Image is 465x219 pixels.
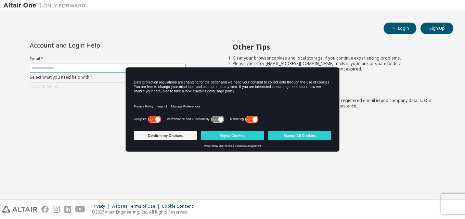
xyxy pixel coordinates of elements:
img: facebook.svg [41,206,49,213]
li: Please verify that the links in the activation e-mails are not expired. [233,66,441,72]
img: youtube.svg [75,206,85,213]
div: Cookie Consent [162,204,197,209]
label: Select what you need help with [30,75,186,80]
div: Click to select [31,84,58,89]
div: Privacy [91,204,112,209]
div: Click to select [30,82,185,91]
button: Login [384,23,416,34]
img: linkedin.svg [64,206,71,213]
h2: Other Tips [233,42,441,51]
li: Please check for [EMAIL_ADDRESS][DOMAIN_NAME] mails in your junk or spam folder. [233,61,441,66]
img: Altair One [3,2,89,9]
button: Sign Up [421,23,453,34]
div: Account and Login Help [30,42,155,48]
li: Clear your browser cookies and local storage, if you continue experiencing problems. [233,55,441,61]
p: © 2025 Altair Engineering, Inc. All Rights Reserved. [91,209,197,215]
img: instagram.svg [53,206,60,213]
div: Website Terms of Use [112,204,162,209]
label: Email [30,56,186,62]
img: altair_logo.svg [2,206,37,213]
